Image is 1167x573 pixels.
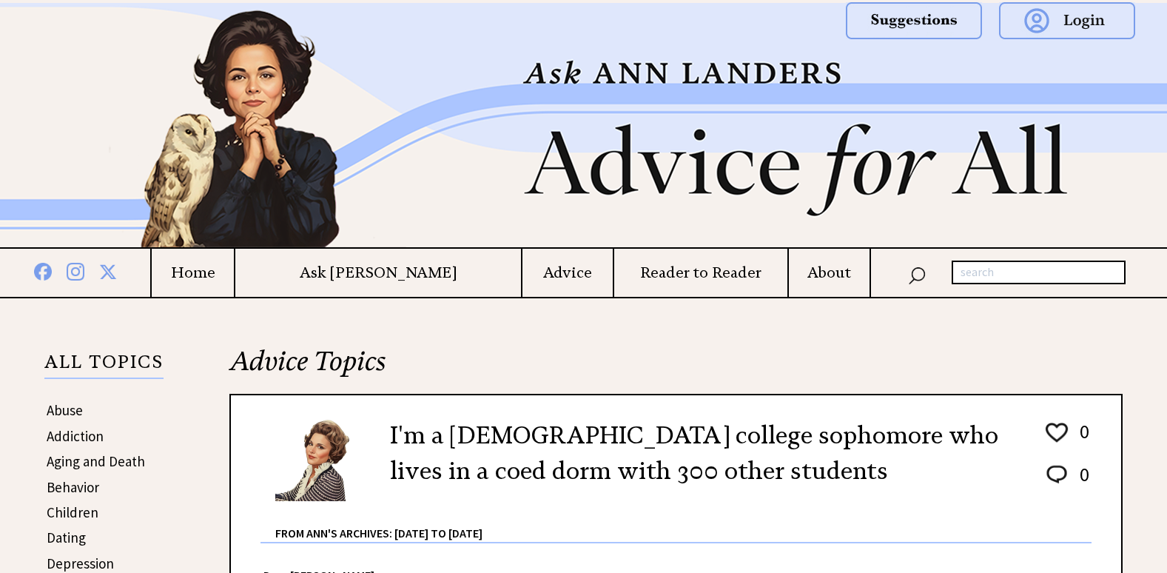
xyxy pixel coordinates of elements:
[99,261,117,281] img: x%20blue.png
[1072,419,1090,460] td: 0
[1117,3,1124,247] img: right_new2.png
[47,554,114,572] a: Depression
[47,529,86,546] a: Dating
[229,344,1123,394] h2: Advice Topics
[44,354,164,379] p: ALL TOPICS
[47,452,145,470] a: Aging and Death
[789,264,870,282] a: About
[999,2,1135,39] img: login.png
[846,2,982,39] img: suggestions.png
[47,427,104,445] a: Addiction
[67,260,84,281] img: instagram%20blue.png
[51,3,1117,247] img: header2b_v1.png
[614,264,788,282] a: Reader to Reader
[1043,420,1070,446] img: heart_outline%201.png
[34,260,52,281] img: facebook%20blue.png
[522,264,612,282] a: Advice
[908,264,926,285] img: search_nav.png
[275,503,1092,542] div: From Ann's Archives: [DATE] to [DATE]
[952,261,1126,284] input: search
[275,418,368,501] img: Ann6%20v2%20small.png
[152,264,234,282] a: Home
[1072,462,1090,501] td: 0
[47,478,99,496] a: Behavior
[390,418,1021,489] h2: I'm a [DEMOGRAPHIC_DATA] college sophomore who lives in a coed dorm with 300 other students
[47,503,98,521] a: Children
[1043,463,1070,486] img: message_round%202.png
[235,264,521,282] a: Ask [PERSON_NAME]
[47,401,83,419] a: Abuse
